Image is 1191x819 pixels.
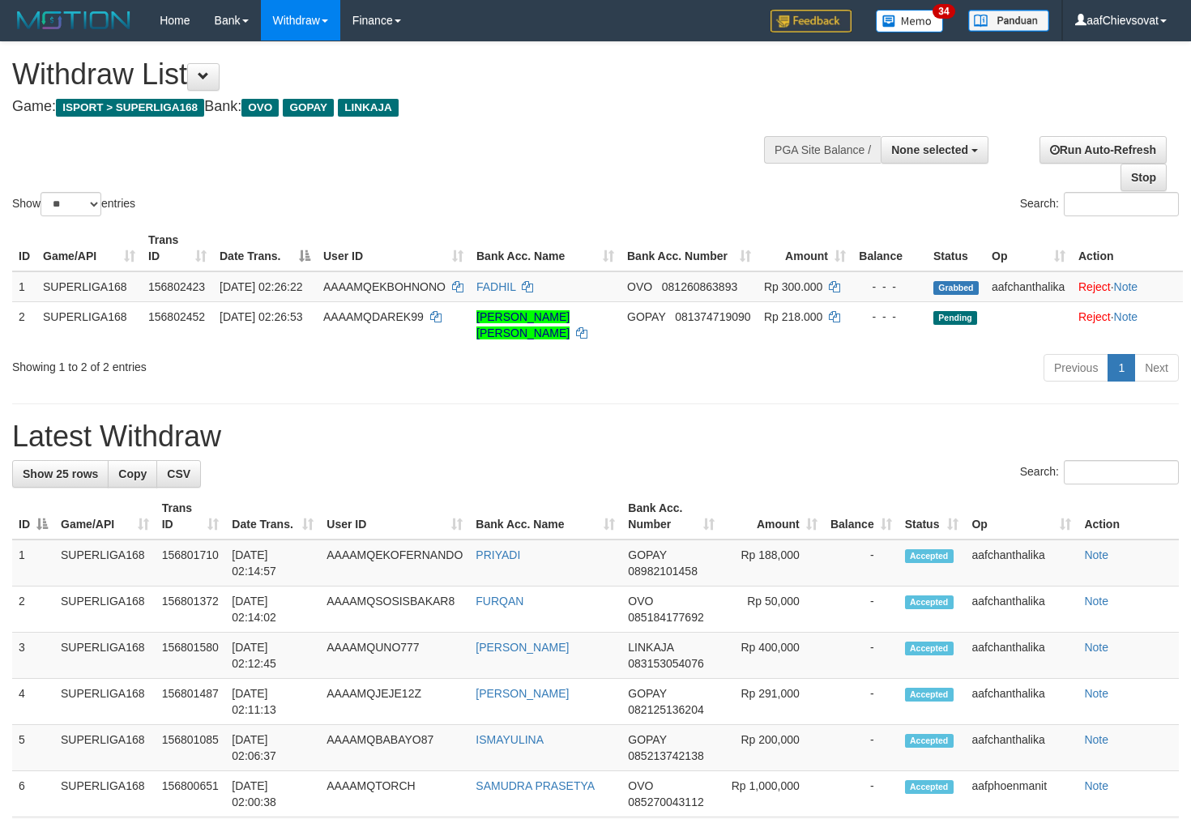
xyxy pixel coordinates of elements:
td: · [1072,271,1183,302]
td: [DATE] 02:12:45 [225,633,320,679]
a: Note [1084,779,1108,792]
a: Note [1084,548,1108,561]
span: Accepted [905,595,954,609]
td: - [824,540,899,587]
td: AAAAMQSOSISBAKAR8 [320,587,469,633]
td: - [824,633,899,679]
span: Pending [933,311,977,325]
span: OVO [628,595,653,608]
td: 156801372 [156,587,226,633]
td: 156801085 [156,725,226,771]
td: 2 [12,301,36,348]
span: Show 25 rows [23,467,98,480]
td: - [824,725,899,771]
td: Rp 188,000 [721,540,823,587]
div: PGA Site Balance / [764,136,881,164]
td: [DATE] 02:14:57 [225,540,320,587]
a: Previous [1044,354,1108,382]
td: SUPERLIGA168 [54,725,156,771]
th: User ID: activate to sort column ascending [320,493,469,540]
button: None selected [881,136,988,164]
td: aafchanthalika [965,679,1078,725]
span: Copy 081260863893 to clipboard [662,280,737,293]
td: 156801580 [156,633,226,679]
th: Status [927,225,985,271]
th: Game/API: activate to sort column ascending [54,493,156,540]
div: Showing 1 to 2 of 2 entries [12,352,485,375]
span: ISPORT > SUPERLIGA168 [56,99,204,117]
span: Copy 085270043112 to clipboard [628,796,703,808]
a: SAMUDRA PRASETYA [476,779,595,792]
label: Search: [1020,460,1179,484]
span: AAAAMQEKBOHNONO [323,280,446,293]
div: - - - [859,309,920,325]
td: 4 [12,679,54,725]
span: LINKAJA [628,641,673,654]
label: Search: [1020,192,1179,216]
td: 3 [12,633,54,679]
span: GOPAY [628,733,666,746]
th: ID: activate to sort column descending [12,493,54,540]
td: Rp 400,000 [721,633,823,679]
td: aafchanthalika [965,725,1078,771]
span: 156802452 [148,310,205,323]
th: Trans ID: activate to sort column ascending [156,493,226,540]
a: [PERSON_NAME] [PERSON_NAME] [476,310,570,339]
td: AAAAMQEKOFERNANDO [320,540,469,587]
th: Action [1072,225,1183,271]
a: [PERSON_NAME] [476,641,569,654]
a: Note [1084,641,1108,654]
span: Copy 08982101458 to clipboard [628,565,698,578]
span: Copy 085184177692 to clipboard [628,611,703,624]
th: Bank Acc. Name: activate to sort column ascending [469,493,621,540]
td: [DATE] 02:06:37 [225,725,320,771]
td: 6 [12,771,54,817]
h4: Game: Bank: [12,99,778,115]
td: AAAAMQUNO777 [320,633,469,679]
th: Game/API: activate to sort column ascending [36,225,142,271]
td: [DATE] 02:11:13 [225,679,320,725]
td: Rp 50,000 [721,587,823,633]
span: Copy [118,467,147,480]
td: aafchanthalika [965,540,1078,587]
span: 156802423 [148,280,205,293]
td: 156800651 [156,771,226,817]
span: GOPAY [283,99,334,117]
a: Note [1114,310,1138,323]
td: aafchanthalika [965,587,1078,633]
th: Amount: activate to sort column ascending [721,493,823,540]
span: Grabbed [933,281,979,295]
a: ISMAYULINA [476,733,544,746]
a: PRIYADI [476,548,520,561]
td: aafphoenmanit [965,771,1078,817]
span: Accepted [905,549,954,563]
td: [DATE] 02:14:02 [225,587,320,633]
span: GOPAY [627,310,665,323]
span: Rp 300.000 [764,280,822,293]
td: · [1072,301,1183,348]
span: [DATE] 02:26:53 [220,310,302,323]
a: Reject [1078,310,1111,323]
td: AAAAMQJEJE12Z [320,679,469,725]
td: SUPERLIGA168 [54,540,156,587]
span: OVO [241,99,279,117]
a: Note [1084,733,1108,746]
td: Rp 291,000 [721,679,823,725]
th: Date Trans.: activate to sort column ascending [225,493,320,540]
th: Status: activate to sort column ascending [899,493,966,540]
td: SUPERLIGA168 [54,679,156,725]
td: 2 [12,587,54,633]
h1: Withdraw List [12,58,778,91]
td: Rp 1,000,000 [721,771,823,817]
th: Bank Acc. Number: activate to sort column ascending [621,225,758,271]
span: OVO [628,779,653,792]
td: Rp 200,000 [721,725,823,771]
h1: Latest Withdraw [12,420,1179,453]
td: aafchanthalika [985,271,1072,302]
span: Copy 083153054076 to clipboard [628,657,703,670]
th: Trans ID: activate to sort column ascending [142,225,213,271]
td: - [824,679,899,725]
span: 34 [933,4,954,19]
th: Amount: activate to sort column ascending [758,225,852,271]
td: SUPERLIGA168 [36,271,142,302]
